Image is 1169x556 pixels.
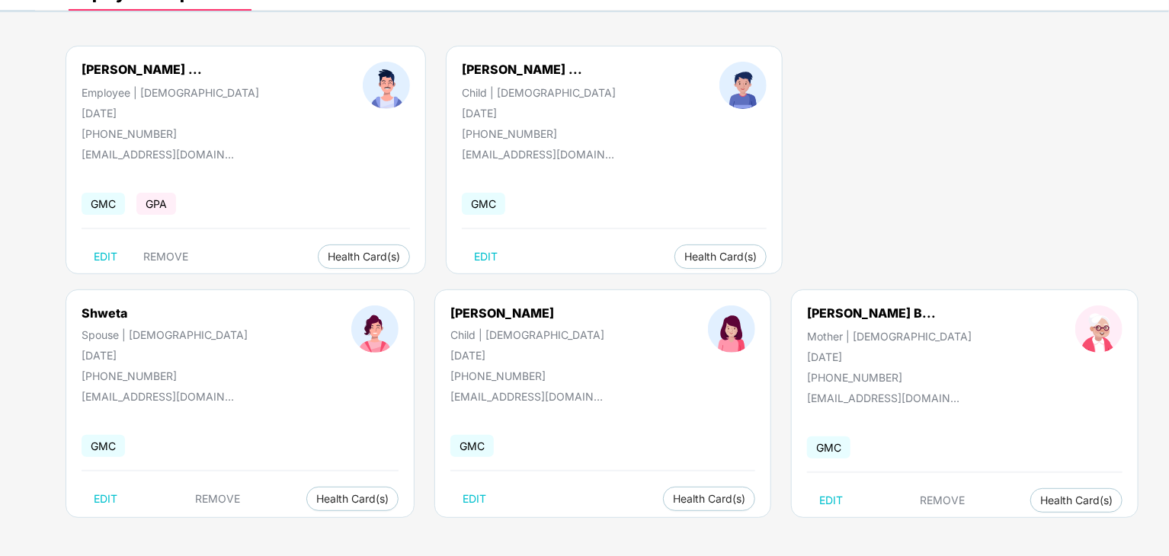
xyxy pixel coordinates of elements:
div: Employee | [DEMOGRAPHIC_DATA] [82,86,259,99]
button: REMOVE [908,488,978,513]
span: EDIT [463,493,486,505]
div: [EMAIL_ADDRESS][DOMAIN_NAME] [82,148,234,161]
div: Spouse | [DEMOGRAPHIC_DATA] [82,328,248,341]
button: Health Card(s) [663,487,755,511]
div: Shweta [82,305,248,321]
div: [DATE] [450,349,604,362]
span: GMC [462,193,505,215]
div: [PERSON_NAME] [450,305,604,321]
span: EDIT [94,493,117,505]
span: Health Card(s) [1040,497,1113,504]
span: GMC [82,435,125,457]
span: Health Card(s) [673,495,745,503]
img: profileImage [351,305,399,353]
span: REMOVE [196,493,241,505]
div: [DATE] [807,350,972,363]
span: GMC [450,435,494,457]
div: [PERSON_NAME] ... [462,62,582,77]
div: [PERSON_NAME] B... [807,305,936,321]
button: Health Card(s) [306,487,399,511]
div: [DATE] [462,107,616,120]
span: EDIT [819,494,843,506]
div: Child | [DEMOGRAPHIC_DATA] [450,328,604,341]
div: [EMAIL_ADDRESS][DOMAIN_NAME] [82,390,234,403]
div: [EMAIL_ADDRESS][DOMAIN_NAME] [807,391,959,404]
button: Health Card(s) [318,244,410,269]
img: profileImage [719,62,767,109]
button: EDIT [450,487,498,511]
div: Child | [DEMOGRAPHIC_DATA] [462,86,616,99]
div: [EMAIL_ADDRESS][DOMAIN_NAME] [450,390,603,403]
div: [PHONE_NUMBER] [450,369,604,382]
span: EDIT [474,251,498,263]
div: Mother | [DEMOGRAPHIC_DATA] [807,330,972,343]
img: profileImage [363,62,410,109]
span: Health Card(s) [316,495,389,503]
div: [DATE] [82,107,259,120]
span: GMC [807,436,850,459]
span: GPA [136,193,176,215]
button: EDIT [807,488,855,513]
button: EDIT [82,244,130,269]
span: EDIT [94,251,117,263]
img: profileImage [708,305,755,353]
div: [PERSON_NAME] ... [82,62,202,77]
span: Health Card(s) [684,253,757,260]
button: EDIT [462,244,510,269]
button: Health Card(s) [674,244,767,269]
span: REMOVE [921,494,966,506]
div: [PHONE_NUMBER] [462,127,616,140]
div: [PHONE_NUMBER] [807,371,972,384]
div: [PHONE_NUMBER] [82,369,248,382]
div: [DATE] [82,349,248,362]
button: REMOVE [184,487,253,511]
span: REMOVE [143,251,188,263]
button: Health Card(s) [1030,488,1123,513]
img: profileImage [1075,305,1123,353]
div: [PHONE_NUMBER] [82,127,259,140]
span: GMC [82,193,125,215]
button: EDIT [82,487,130,511]
span: Health Card(s) [328,253,400,260]
button: REMOVE [131,244,200,269]
div: [EMAIL_ADDRESS][DOMAIN_NAME] [462,148,614,161]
